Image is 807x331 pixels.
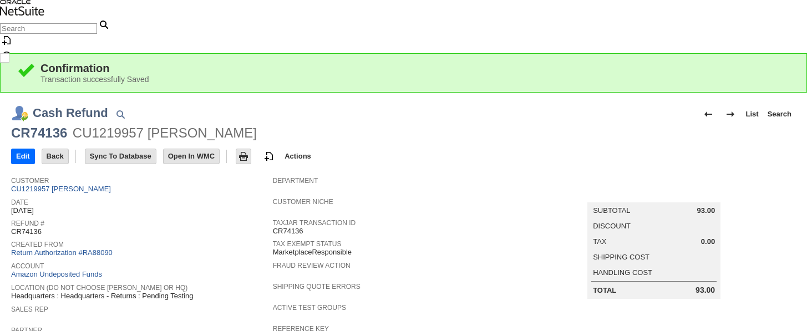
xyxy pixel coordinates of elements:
span: [DATE] [11,206,34,215]
input: Edit [12,149,34,164]
span: 0.00 [701,237,715,246]
a: Search [763,105,796,123]
a: Subtotal [593,206,630,215]
caption: Summary [587,185,720,202]
span: Headquarters : Headquarters - Returns : Pending Testing [11,292,194,301]
a: Actions [280,152,316,160]
a: Fraud Review Action [273,262,351,269]
div: CU1219957 [PERSON_NAME] [73,124,257,142]
img: add-record.svg [262,150,276,163]
h1: Cash Refund [33,104,108,122]
a: Amazon Undeposited Funds [11,270,102,278]
a: Shipping Quote Errors [273,283,361,291]
a: Discount [593,222,631,230]
a: Shipping Cost [593,253,649,261]
input: Sync To Database [85,149,156,164]
span: MarketplaceResponsible [273,248,352,257]
a: Date [11,198,28,206]
span: CR74136 [273,227,303,236]
div: Transaction successfully Saved [40,75,790,84]
a: Customer Niche [273,198,333,206]
a: Handling Cost [593,268,652,277]
a: Refund # [11,220,44,227]
input: Open In WMC [164,149,220,164]
a: Department [273,177,318,185]
svg: Search [97,18,110,31]
a: Customer [11,177,49,185]
a: CU1219957 [PERSON_NAME] [11,185,114,193]
input: Print [236,149,251,164]
span: 93.00 [696,286,715,295]
a: Created From [11,241,64,248]
a: TaxJar Transaction ID [273,219,356,227]
a: List [742,105,763,123]
img: Quick Find [114,108,127,121]
a: Tax Exempt Status [273,240,342,248]
img: Print [237,150,250,163]
span: 93.00 [697,206,715,215]
a: Active Test Groups [273,304,346,312]
input: Back [42,149,68,164]
img: Previous [702,108,715,121]
span: CR74136 [11,227,42,236]
a: Return Authorization #RA88090 [11,248,113,257]
div: Confirmation [40,62,790,75]
div: CR74136 [11,124,67,142]
img: Next [724,108,737,121]
a: Total [593,286,616,294]
a: Account [11,262,44,270]
a: Sales Rep [11,305,48,313]
a: Tax [593,237,606,246]
a: Location (Do Not choose [PERSON_NAME] or HQ) [11,284,187,292]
